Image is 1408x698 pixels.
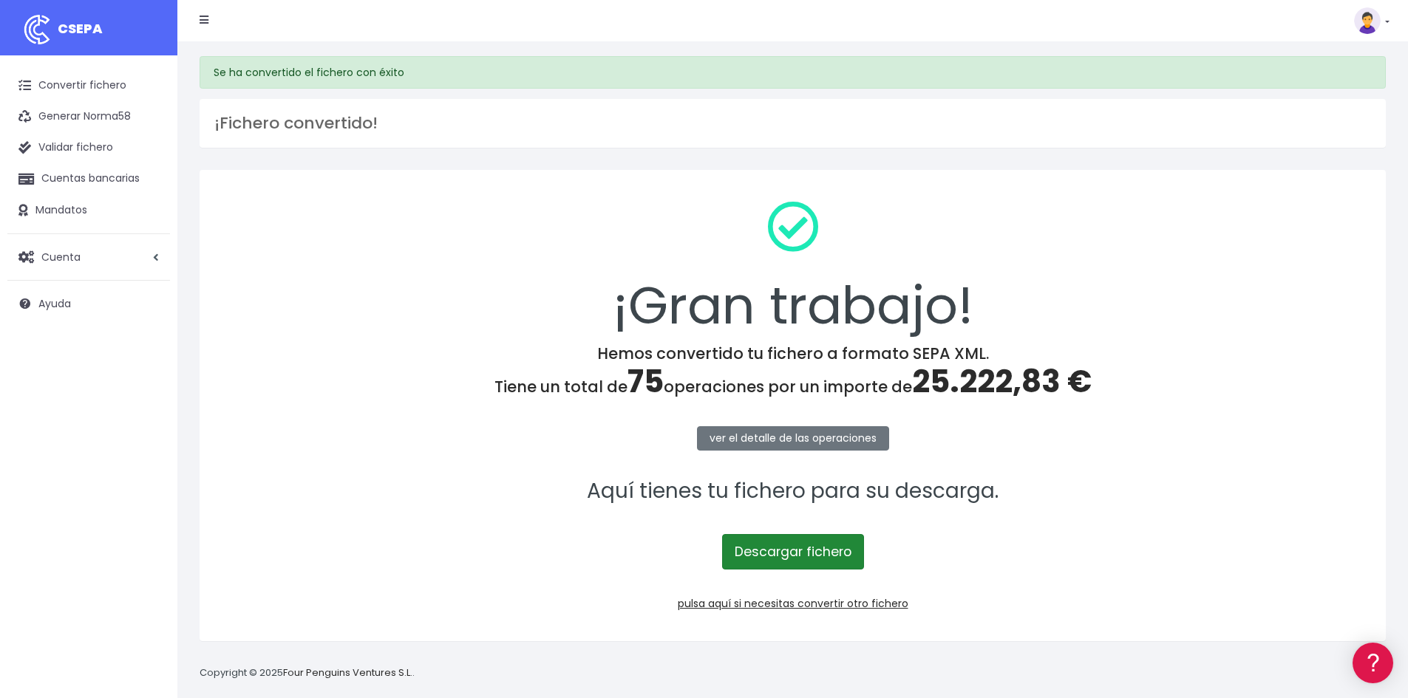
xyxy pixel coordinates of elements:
[7,70,170,101] a: Convertir fichero
[7,242,170,273] a: Cuenta
[678,596,908,611] a: pulsa aquí si necesitas convertir otro fichero
[15,317,281,340] a: General
[15,395,281,421] button: Contáctanos
[41,249,81,264] span: Cuenta
[722,534,864,569] a: Descargar fichero
[219,344,1367,400] h4: Hemos convertido tu fichero a formato SEPA XML. Tiene un total de operaciones por un importe de
[200,56,1386,89] div: Se ha convertido el fichero con éxito
[697,426,889,451] a: ver el detalle de las operaciones
[628,360,664,403] span: 75
[219,189,1367,344] div: ¡Gran trabajo!
[7,163,170,194] a: Cuentas bancarias
[15,187,281,210] a: Formatos
[15,210,281,233] a: Problemas habituales
[58,19,103,38] span: CSEPA
[219,475,1367,508] p: Aquí tienes tu fichero para su descarga.
[15,103,281,117] div: Información general
[912,360,1092,403] span: 25.222,83 €
[15,355,281,369] div: Programadores
[7,195,170,226] a: Mandatos
[15,256,281,278] a: Perfiles de empresas
[18,11,55,48] img: logo
[15,163,281,177] div: Convertir ficheros
[7,132,170,163] a: Validar fichero
[38,296,71,311] span: Ayuda
[203,425,285,439] a: POWERED BY ENCHANT
[200,666,415,681] p: Copyright © 2025 .
[283,666,412,680] a: Four Penguins Ventures S.L.
[15,126,281,148] a: Información general
[7,101,170,132] a: Generar Norma58
[15,293,281,307] div: Facturación
[1354,7,1381,34] img: profile
[15,233,281,256] a: Videotutoriales
[7,288,170,319] a: Ayuda
[214,114,1371,133] h3: ¡Fichero convertido!
[15,377,281,400] a: API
